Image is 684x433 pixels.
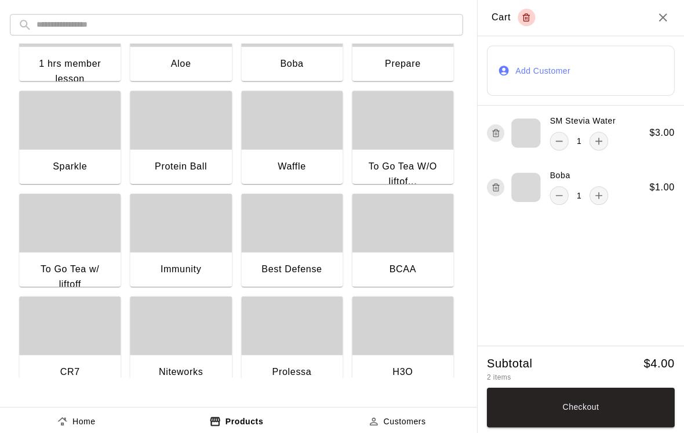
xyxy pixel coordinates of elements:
[488,353,533,369] h5: Subtotal
[488,45,675,96] button: Add Customer
[488,385,675,425] button: Checkout
[244,192,345,287] button: Best Defense
[76,413,99,425] p: Home
[143,260,225,275] div: Immunity
[551,185,569,204] button: remove
[650,125,675,140] h6: $ 3.00
[23,192,124,302] button: To Go Tea w/ liftoff
[363,56,446,71] div: Prepare
[363,158,446,187] div: To Go Tea W/O liftof...
[133,294,234,389] button: Niteworks
[143,56,225,71] div: Aloe
[354,294,455,389] button: H3O
[143,362,225,377] div: Niteworks
[354,192,455,287] button: BCAA
[133,90,234,185] button: Protein Ball
[590,131,609,150] button: add
[385,413,428,425] p: Customers
[590,185,609,204] button: add
[143,158,225,173] div: Protein Ball
[488,371,512,379] span: 2 items
[253,56,336,71] div: Boba
[253,362,336,377] div: Prolessa
[644,353,675,369] h5: $ 4.00
[363,260,446,275] div: BCAA
[228,413,265,425] p: Products
[244,294,345,389] button: Prolessa
[133,192,234,287] button: Immunity
[656,10,670,24] button: Close
[253,158,336,173] div: Waffle
[577,135,582,147] p: 1
[32,56,115,85] div: 1 hrs member lesson
[253,260,336,275] div: Best Defense
[493,9,536,26] div: Cart
[551,114,616,127] p: SM Stevia Water
[519,9,536,26] button: Empty cart
[577,189,582,201] p: 1
[354,90,455,200] button: To Go Tea W/O liftof...
[23,294,124,389] button: CR7
[363,362,446,377] div: H3O
[32,158,115,173] div: Sparkle
[551,131,569,150] button: remove
[551,168,571,181] p: Boba
[244,90,345,185] button: Waffle
[650,179,675,194] h6: $ 1.00
[23,90,124,185] button: Sparkle
[32,362,115,377] div: CR7
[32,260,115,290] div: To Go Tea w/ liftoff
